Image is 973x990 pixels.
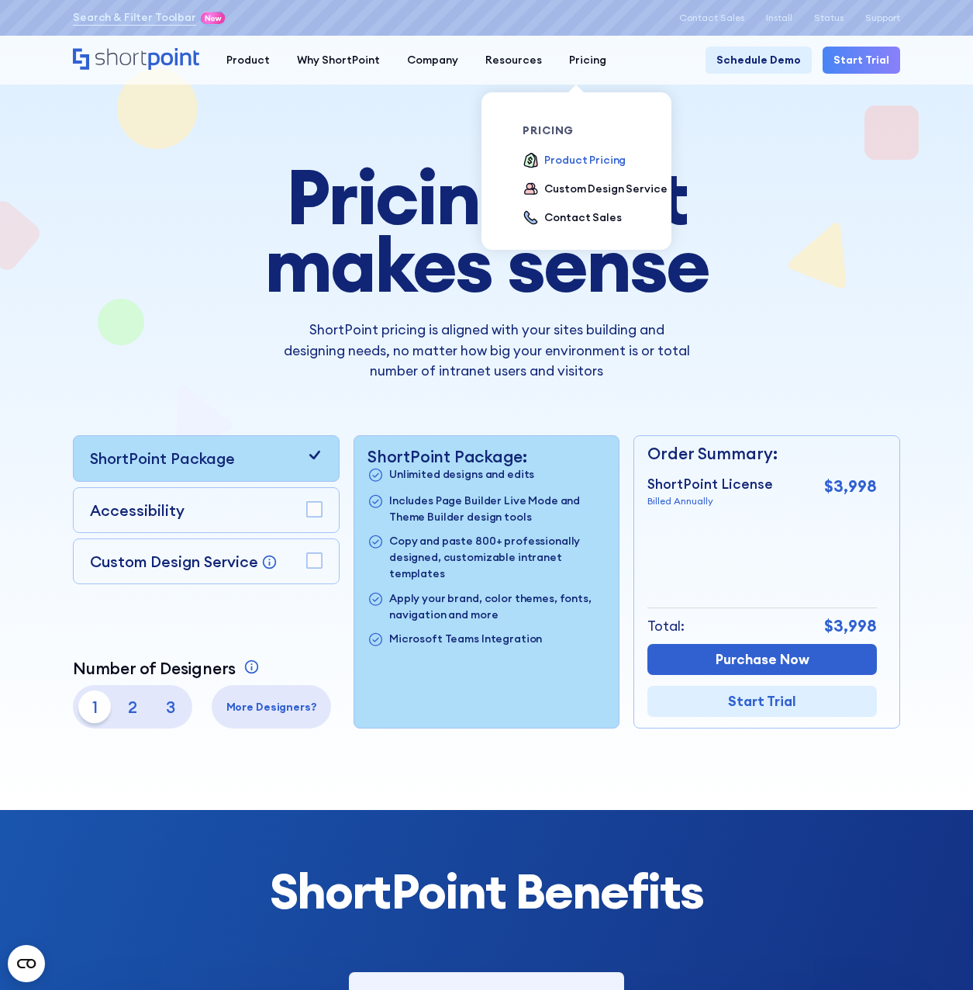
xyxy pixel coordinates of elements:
p: Unlimited designs and edits [389,466,534,484]
a: Pricing [555,47,619,74]
p: Order Summary: [647,441,877,466]
a: Contact Sales [523,209,621,227]
p: 3 [154,691,187,723]
p: $3,998 [824,614,877,639]
p: Apply your brand, color themes, fonts, navigation and more [389,590,606,623]
div: Contact Sales [544,209,621,226]
div: Product Pricing [544,152,626,168]
p: Copy and paste 800+ professionally designed, customizable intranet templates [389,533,606,582]
div: Product [226,52,270,68]
a: Search & Filter Toolbar [73,9,196,26]
a: Start Trial [823,47,900,74]
div: Custom Design Service [544,181,667,197]
p: Total: [647,616,685,636]
iframe: Chat Widget [895,916,973,990]
a: Company [393,47,471,74]
a: Start Trial [647,686,877,717]
p: More Designers? [217,699,326,715]
a: Why ShortPoint [283,47,393,74]
div: Company [407,52,458,68]
p: Includes Page Builder Live Mode and Theme Builder design tools [389,493,606,525]
div: Why ShortPoint [297,52,380,68]
div: Pricing [569,52,606,68]
button: Open CMP widget [8,945,45,982]
h2: ShortPoint Benefits [73,864,900,918]
a: Schedule Demo [706,47,812,74]
p: ShortPoint Package: [367,447,606,466]
p: Custom Design Service [90,552,258,571]
a: Contact Sales [679,12,744,23]
a: Purchase Now [647,644,877,675]
a: Support [865,12,900,23]
p: ShortPoint pricing is aligned with your sites building and designing needs, no matter how big you... [283,320,690,381]
p: Billed Annually [647,494,773,508]
a: Resources [471,47,555,74]
a: Home [73,48,199,71]
a: Install [766,12,792,23]
p: 1 [78,691,111,723]
h1: Pricing that makes sense [181,163,792,298]
p: Accessibility [90,499,185,521]
p: Number of Designers [73,659,236,678]
div: Resources [485,52,542,68]
a: Number of Designers [73,659,263,678]
p: $3,998 [824,474,877,499]
p: Microsoft Teams Integration [389,631,542,649]
a: Custom Design Service [523,181,667,199]
p: 2 [116,691,149,723]
p: ShortPoint Package [90,447,235,469]
a: Product [212,47,283,74]
div: pricing [523,125,675,136]
a: Product Pricing [523,152,626,170]
p: ShortPoint License [647,474,773,494]
a: Status [814,12,844,23]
